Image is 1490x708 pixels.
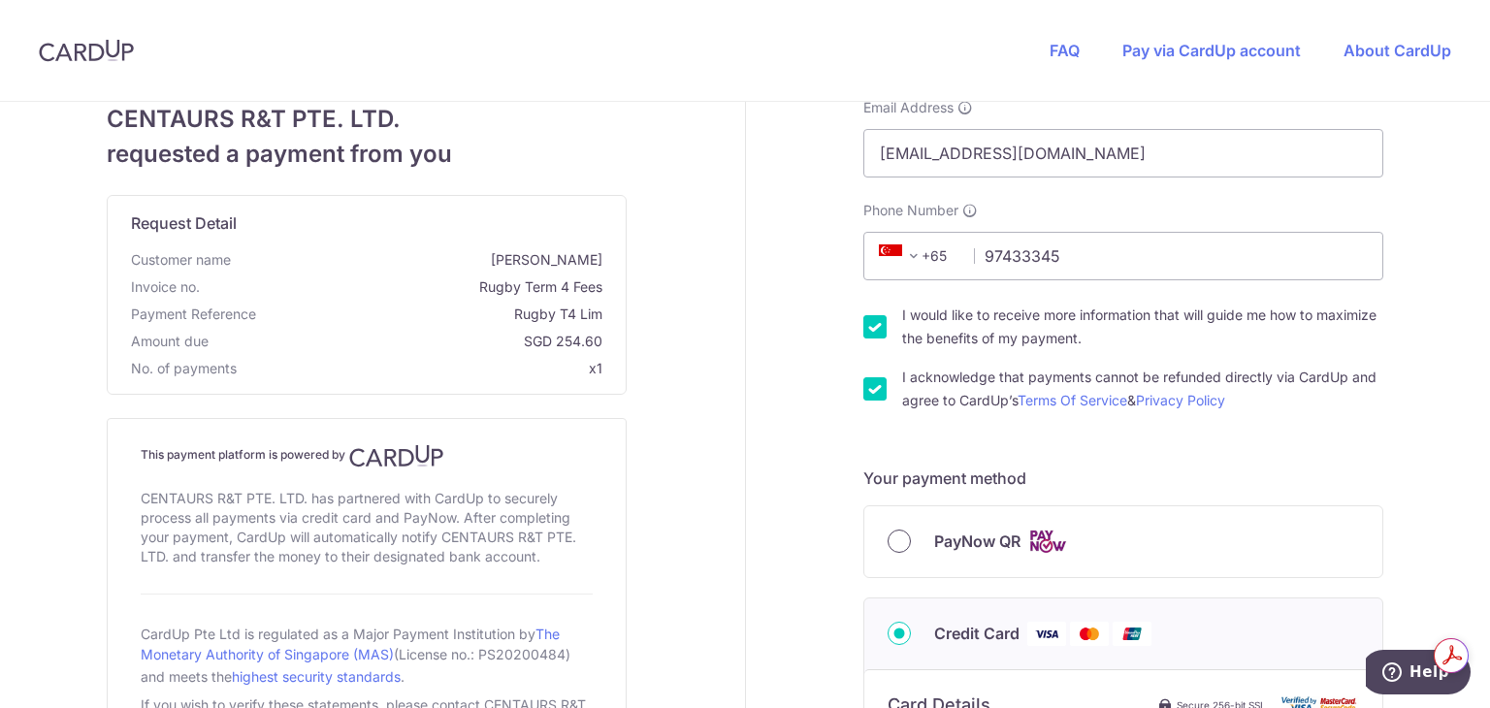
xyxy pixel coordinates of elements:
span: +65 [873,244,960,268]
div: CardUp Pte Ltd is regulated as a Major Payment Institution by (License no.: PS20200484) and meets... [141,618,593,692]
img: CardUp [39,39,134,62]
span: Rugby Term 4 Fees [208,277,602,297]
img: CardUp [349,444,444,467]
iframe: Opens a widget where you can find more information [1366,650,1471,698]
a: About CardUp [1344,41,1451,60]
span: Email Address [863,98,954,117]
span: Customer name [131,250,231,270]
h5: Your payment method [863,467,1383,490]
span: requested a payment from you [107,137,627,172]
span: CENTAURS R&T PTE. LTD. [107,102,627,137]
img: Mastercard [1070,622,1109,646]
img: Union Pay [1113,622,1151,646]
img: Visa [1027,622,1066,646]
input: Email address [863,129,1383,177]
span: Phone Number [863,201,958,220]
span: Credit Card [934,622,1020,645]
span: Rugby T4 Lim [264,305,602,324]
span: PayNow QR [934,530,1020,553]
span: Amount due [131,332,209,351]
div: CENTAURS R&T PTE. LTD. has partnered with CardUp to securely process all payments via credit card... [141,485,593,570]
h4: This payment platform is powered by [141,444,593,467]
span: translation missing: en.request_detail [131,213,237,233]
label: I acknowledge that payments cannot be refunded directly via CardUp and agree to CardUp’s & [902,366,1383,412]
span: Invoice no. [131,277,200,297]
div: Credit Card Visa Mastercard Union Pay [888,622,1359,646]
a: Pay via CardUp account [1122,41,1301,60]
span: SGD 254.60 [216,332,602,351]
a: Terms Of Service [1018,392,1127,408]
a: highest security standards [232,668,401,685]
a: Privacy Policy [1136,392,1225,408]
a: FAQ [1050,41,1080,60]
img: Cards logo [1028,530,1067,554]
div: PayNow QR Cards logo [888,530,1359,554]
span: +65 [879,244,925,268]
label: I would like to receive more information that will guide me how to maximize the benefits of my pa... [902,304,1383,350]
span: translation missing: en.payment_reference [131,306,256,322]
span: No. of payments [131,359,237,378]
span: x1 [589,360,602,376]
span: [PERSON_NAME] [239,250,602,270]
